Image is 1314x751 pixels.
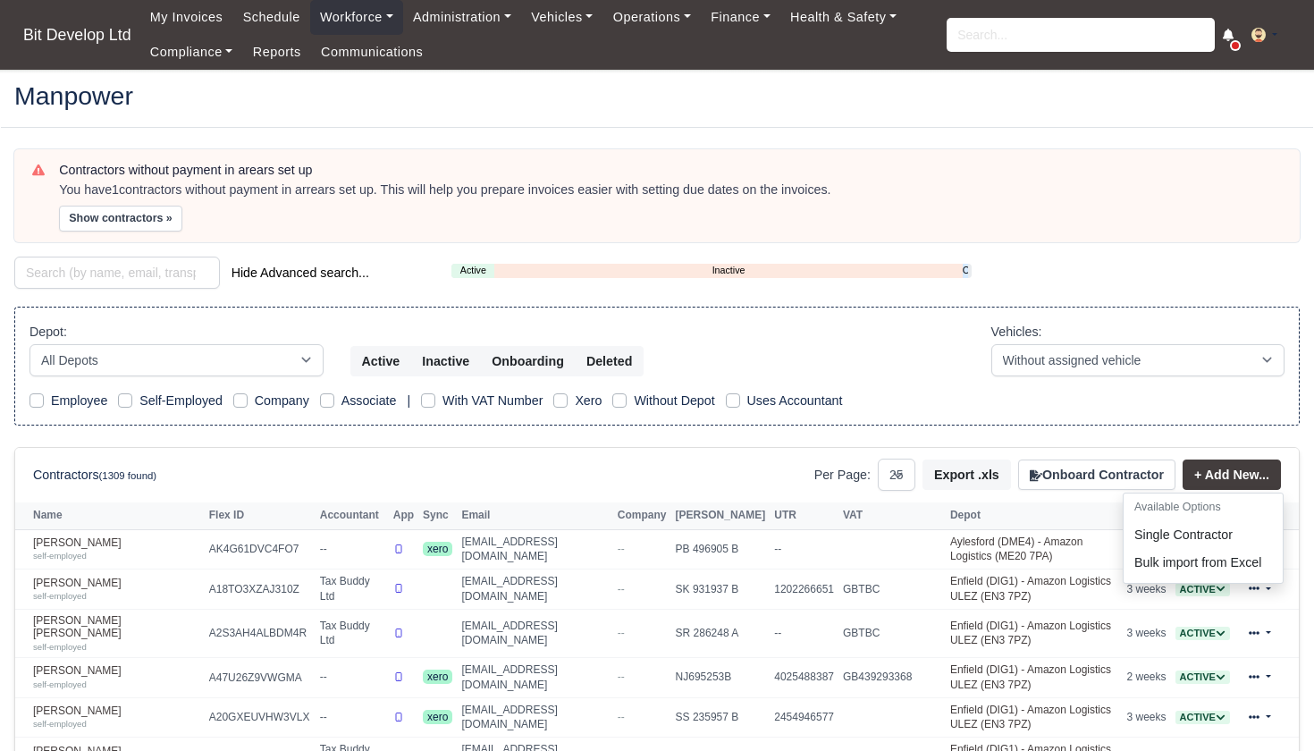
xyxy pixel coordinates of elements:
h6: Contractors [33,468,156,483]
th: UTR [770,502,838,529]
a: Enfield (DIG1) - Amazon Logistics ULEZ (EN3 7PZ) [950,704,1111,731]
td: -- [770,529,838,570]
th: VAT [838,502,946,529]
button: Active [350,346,412,376]
a: Active [1175,671,1230,683]
h6: Available Options [1124,494,1283,521]
td: AK4G61DVC4FO7 [205,529,316,570]
td: GBTBC [838,570,946,610]
button: Onboard Contractor [1018,460,1175,490]
span: Active [1175,627,1230,640]
a: [PERSON_NAME] self-employed [33,536,200,562]
small: (1309 found) [99,470,157,481]
td: 4025488387 [770,657,838,697]
td: GBTBC [838,609,946,657]
td: [EMAIL_ADDRESS][DOMAIN_NAME] [457,697,612,738]
span: -- [618,671,625,683]
small: self-employed [33,551,87,561]
a: Aylesford (DME4) - Amazon Logistics (ME20 7PA) [950,536,1083,563]
th: Email [457,502,612,529]
td: 2454946577 [770,697,838,738]
h2: Manpower [14,83,1300,108]
a: Active [451,263,494,278]
small: self-employed [33,679,87,689]
td: [EMAIL_ADDRESS][DOMAIN_NAME] [457,657,612,697]
td: SK 931937 B [671,570,771,610]
label: Depot: [29,322,67,342]
td: 1202266651 [770,570,838,610]
td: Tax Buddy Ltd [316,570,389,610]
span: -- [618,627,625,639]
td: NJ695253B [671,657,771,697]
label: Vehicles: [991,322,1042,342]
span: Active [1175,671,1230,684]
span: xero [423,542,452,556]
span: -- [618,711,625,723]
span: -- [618,583,625,595]
span: Active [1175,711,1230,724]
button: Deleted [575,346,644,376]
div: + Add New... [1175,460,1281,490]
a: Active [1175,583,1230,595]
td: 2 weeks [1122,657,1170,697]
label: With VAT Number [442,391,543,411]
small: self-employed [33,591,87,601]
div: Manpower [1,69,1313,127]
a: Compliance [140,35,243,70]
th: Name [15,502,205,529]
button: Onboarding [480,346,576,376]
a: [PERSON_NAME] [PERSON_NAME] self-employed [33,614,200,653]
span: Active [1175,583,1230,596]
td: -- [770,609,838,657]
label: Associate [341,391,397,411]
td: A2S3AH4ALBDM4R [205,609,316,657]
div: You have contractors without payment in arrears set up. This will help you prepare invoices easie... [59,181,1282,199]
a: [PERSON_NAME] self-employed [33,577,200,603]
th: [PERSON_NAME] [671,502,771,529]
th: Flex ID [205,502,316,529]
span: xero [423,670,452,684]
a: Reports [243,35,311,70]
th: Sync [418,502,457,529]
td: [EMAIL_ADDRESS][DOMAIN_NAME] [457,529,612,570]
th: Company [613,502,671,529]
label: Self-Employed [139,391,223,411]
span: -- [618,543,625,555]
td: -- [316,529,389,570]
td: Tax Buddy Ltd [316,609,389,657]
a: Inactive [494,263,962,278]
td: [EMAIL_ADDRESS][DOMAIN_NAME] [457,570,612,610]
button: Hide Advanced search... [220,257,381,288]
strong: 1 [112,182,119,197]
a: Active [1175,627,1230,639]
label: Employee [51,391,107,411]
th: Accountant [316,502,389,529]
input: Search (by name, email, transporter id) ... [14,257,220,289]
button: Show contractors » [59,206,182,232]
a: [PERSON_NAME] self-employed [33,705,200,730]
a: + Add New... [1183,460,1281,490]
a: Communications [311,35,434,70]
th: Depot [946,502,1123,529]
td: -- [316,697,389,738]
span: xero [423,710,452,724]
td: PB 496905 B [671,529,771,570]
input: Search... [947,18,1215,52]
a: Enfield (DIG1) - Amazon Logistics ULEZ (EN3 7PZ) [950,575,1111,603]
h6: Contractors without payment in arears set up [59,163,1282,178]
td: [EMAIL_ADDRESS][DOMAIN_NAME] [457,609,612,657]
td: SS 235957 B [671,697,771,738]
iframe: Chat Widget [1225,665,1314,751]
label: Without Depot [634,391,714,411]
span: | [407,393,410,408]
label: Uses Accountant [747,391,843,411]
td: GB439293368 [838,657,946,697]
th: App [389,502,418,529]
a: Enfield (DIG1) - Amazon Logistics ULEZ (EN3 7PZ) [950,620,1111,647]
a: Onboarding [963,263,968,278]
td: SR 286248 A [671,609,771,657]
a: Bulk import from Excel [1124,549,1283,577]
td: A20GXEUVHW3VLX [205,697,316,738]
td: A47U26Z9VWGMA [205,657,316,697]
